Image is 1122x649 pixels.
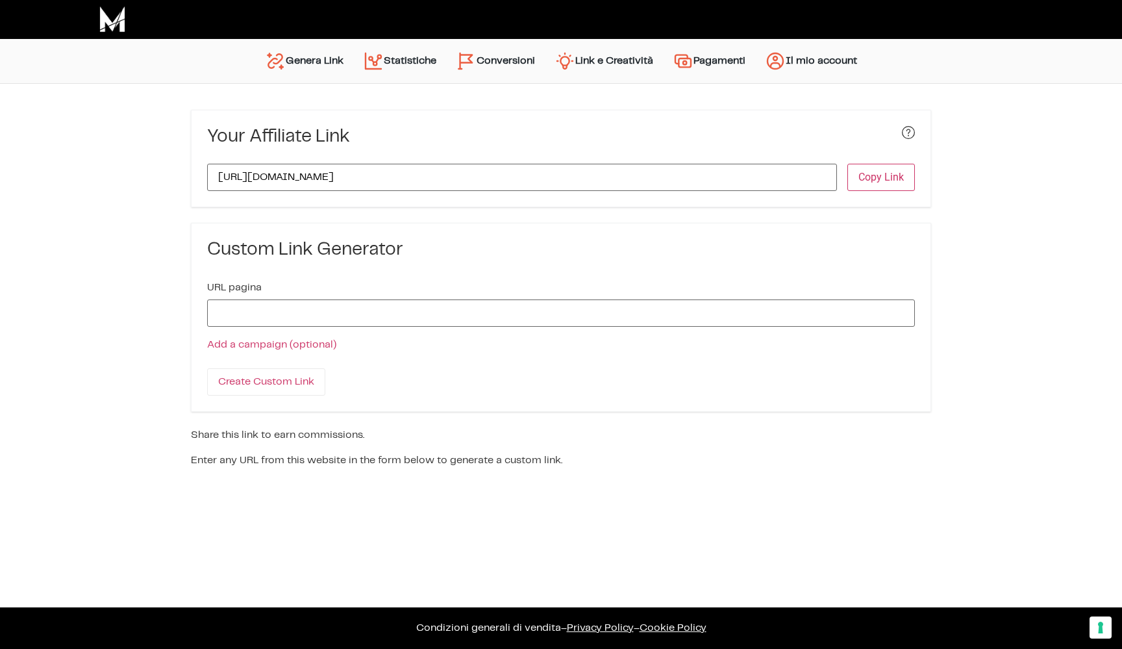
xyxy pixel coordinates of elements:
img: stats.svg [363,51,384,71]
a: Add a campaign (optional) [207,340,336,350]
a: Privacy Policy [567,623,634,633]
img: account.svg [765,51,786,71]
img: conversion-2.svg [456,51,477,71]
img: generate-link.svg [265,51,286,71]
h3: Custom Link Generator [207,239,915,261]
button: Le tue preferenze relative al consenso per le tecnologie di tracciamento [1090,617,1112,639]
button: Copy Link [847,164,915,191]
a: Il mio account [755,45,867,77]
img: payments.svg [673,51,693,71]
nav: Menu principale [255,39,867,83]
a: Link e Creatività [545,45,663,77]
a: Conversioni [446,45,545,77]
label: URL pagina [207,283,262,293]
input: Create Custom Link [207,368,325,396]
p: Share this link to earn commissions. [191,427,931,443]
iframe: Customerly Messenger Launcher [10,598,49,637]
a: Condizioni generali di vendita [416,623,561,633]
p: Enter any URL from this website in the form below to generate a custom link. [191,453,931,468]
h3: Your Affiliate Link [207,126,350,148]
a: Pagamenti [663,45,755,77]
img: creativity.svg [555,51,575,71]
p: – – [13,620,1109,636]
a: Genera Link [255,45,353,77]
a: Statistiche [353,45,446,77]
span: Cookie Policy [640,623,706,633]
